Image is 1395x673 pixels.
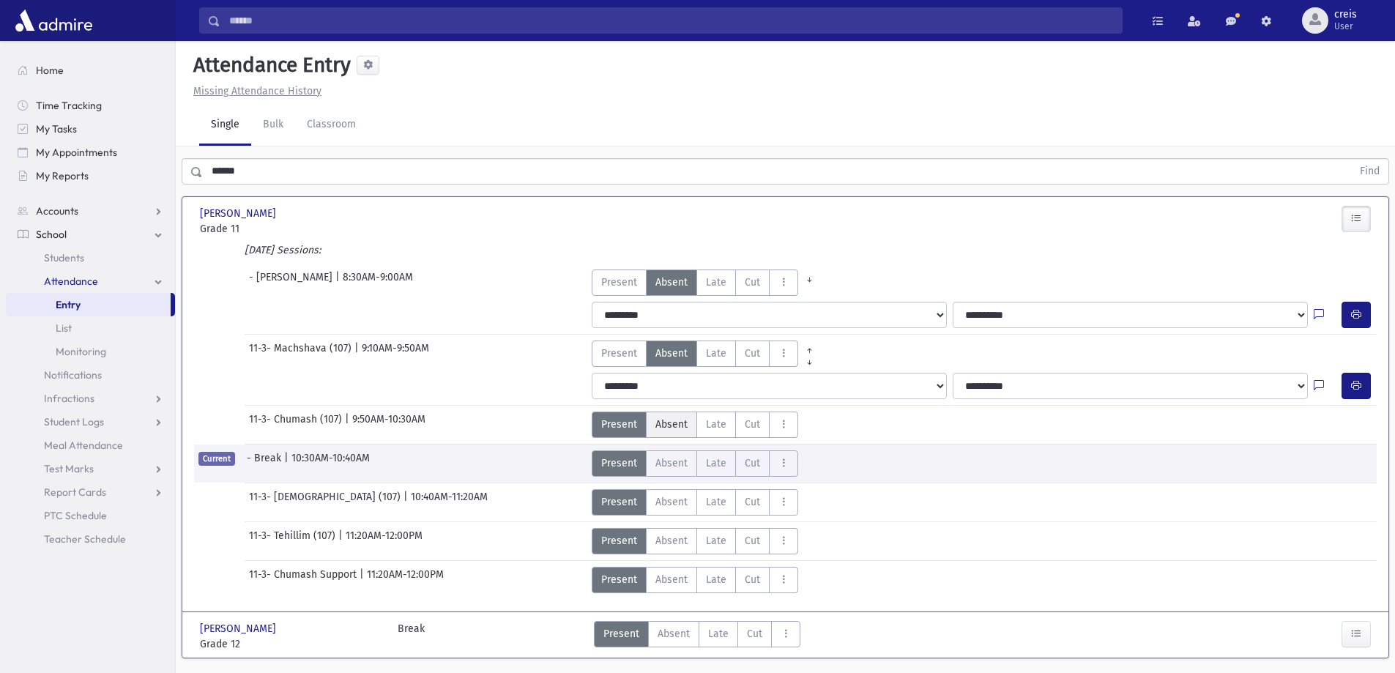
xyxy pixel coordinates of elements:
div: AttTypes [592,528,798,554]
span: Absent [658,626,690,642]
span: Grade 11 [200,221,383,237]
a: My Reports [6,164,175,187]
span: Home [36,64,64,77]
span: Absent [655,346,688,361]
span: Test Marks [44,462,94,475]
span: 11-3- Tehillim (107) [249,528,338,554]
span: Students [44,251,84,264]
span: 11-3- Chumash Support [249,567,360,593]
span: Late [706,572,726,587]
span: My Appointments [36,146,117,159]
span: Teacher Schedule [44,532,126,546]
span: My Reports [36,169,89,182]
a: Time Tracking [6,94,175,117]
a: PTC Schedule [6,504,175,527]
span: | [284,450,291,477]
span: Absent [655,417,688,432]
span: 11:20AM-12:00PM [346,528,423,554]
h5: Attendance Entry [187,53,351,78]
span: 11-3- Machshava (107) [249,341,354,367]
span: Absent [655,533,688,549]
span: Meal Attendance [44,439,123,452]
span: [PERSON_NAME] [200,621,279,636]
a: Bulk [251,105,295,146]
span: Late [706,275,726,290]
span: Infractions [44,392,94,405]
span: Late [706,346,726,361]
span: Present [601,456,637,471]
span: User [1334,21,1357,32]
a: Teacher Schedule [6,527,175,551]
a: Report Cards [6,480,175,504]
a: Single [199,105,251,146]
a: Monitoring [6,340,175,363]
span: Cut [745,417,760,432]
span: [PERSON_NAME] [200,206,279,221]
span: Entry [56,298,81,311]
span: Cut [747,626,762,642]
div: AttTypes [592,567,798,593]
div: Break [398,621,425,652]
span: Current [198,452,235,466]
span: Student Logs [44,415,104,428]
span: Cut [745,533,760,549]
input: Search [220,7,1122,34]
a: School [6,223,175,246]
div: AttTypes [592,341,821,367]
span: PTC Schedule [44,509,107,522]
span: Present [601,572,637,587]
span: Monitoring [56,345,106,358]
span: Time Tracking [36,99,102,112]
span: Present [601,275,637,290]
span: Grade 12 [200,636,383,652]
span: Absent [655,572,688,587]
span: Present [601,417,637,432]
div: AttTypes [592,269,821,296]
span: 11-3- [DEMOGRAPHIC_DATA] (107) [249,489,403,516]
a: Test Marks [6,457,175,480]
a: My Tasks [6,117,175,141]
span: Present [601,494,637,510]
span: Cut [745,456,760,471]
span: Cut [745,346,760,361]
a: Notifications [6,363,175,387]
button: Find [1351,159,1388,184]
a: My Appointments [6,141,175,164]
span: creis [1334,9,1357,21]
span: Late [708,626,729,642]
span: Late [706,494,726,510]
span: 10:40AM-11:20AM [411,489,488,516]
span: - [PERSON_NAME] [249,269,335,296]
span: Cut [745,572,760,587]
span: Accounts [36,204,78,217]
span: Present [601,533,637,549]
span: List [56,321,72,335]
span: Cut [745,275,760,290]
span: | [345,412,352,438]
span: 11-3- Chumash (107) [249,412,345,438]
a: Entry [6,293,171,316]
span: Notifications [44,368,102,382]
span: | [335,269,343,296]
span: - Break [247,450,284,477]
a: Meal Attendance [6,434,175,457]
div: AttTypes [592,450,798,477]
span: Cut [745,494,760,510]
span: 10:30AM-10:40AM [291,450,370,477]
a: Attendance [6,269,175,293]
div: AttTypes [592,489,798,516]
span: 8:30AM-9:00AM [343,269,413,296]
span: School [36,228,67,241]
div: AttTypes [592,412,798,438]
img: AdmirePro [12,6,96,35]
span: Late [706,417,726,432]
i: [DATE] Sessions: [245,244,321,256]
span: Late [706,533,726,549]
a: List [6,316,175,340]
span: 9:10AM-9:50AM [362,341,429,367]
span: 11:20AM-12:00PM [367,567,444,593]
span: 9:50AM-10:30AM [352,412,425,438]
a: Infractions [6,387,175,410]
u: Missing Attendance History [193,85,321,97]
a: Student Logs [6,410,175,434]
